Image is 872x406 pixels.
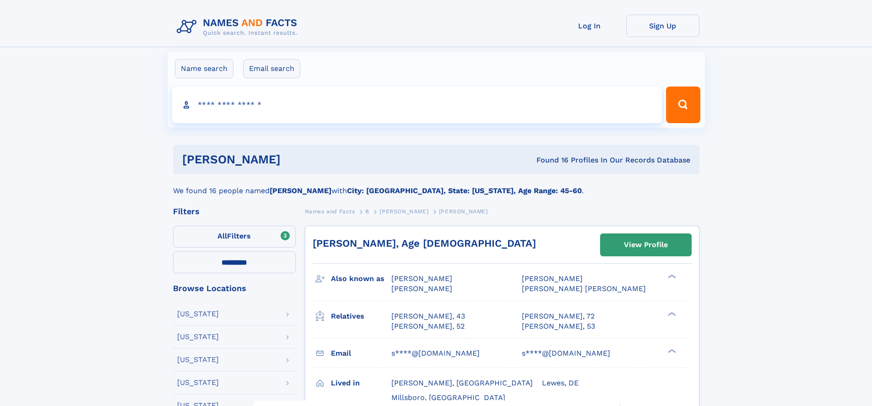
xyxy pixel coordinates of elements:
[331,346,391,361] h3: Email
[173,207,296,216] div: Filters
[182,154,409,165] h1: [PERSON_NAME]
[666,274,677,280] div: ❯
[542,379,579,387] span: Lewes, DE
[217,232,227,240] span: All
[305,206,355,217] a: Names and Facts
[177,379,219,386] div: [US_STATE]
[391,274,452,283] span: [PERSON_NAME]
[331,375,391,391] h3: Lived in
[391,284,452,293] span: [PERSON_NAME]
[173,174,699,196] div: We found 16 people named with .
[270,186,331,195] b: [PERSON_NAME]
[347,186,582,195] b: City: [GEOGRAPHIC_DATA], State: [US_STATE], Age Range: 45-60
[522,311,595,321] a: [PERSON_NAME], 72
[173,284,296,292] div: Browse Locations
[601,234,691,256] a: View Profile
[177,333,219,341] div: [US_STATE]
[177,310,219,318] div: [US_STATE]
[365,208,369,215] span: B
[175,59,233,78] label: Name search
[243,59,300,78] label: Email search
[522,321,595,331] a: [PERSON_NAME], 53
[379,206,428,217] a: [PERSON_NAME]
[522,284,646,293] span: [PERSON_NAME] [PERSON_NAME]
[177,356,219,363] div: [US_STATE]
[439,208,488,215] span: [PERSON_NAME]
[173,15,305,39] img: Logo Names and Facts
[391,311,465,321] a: [PERSON_NAME], 43
[331,271,391,287] h3: Also known as
[391,321,465,331] a: [PERSON_NAME], 52
[666,87,700,123] button: Search Button
[408,155,690,165] div: Found 16 Profiles In Our Records Database
[391,379,533,387] span: [PERSON_NAME], [GEOGRAPHIC_DATA]
[666,311,677,317] div: ❯
[666,348,677,354] div: ❯
[624,234,668,255] div: View Profile
[626,15,699,37] a: Sign Up
[173,226,296,248] label: Filters
[313,238,536,249] a: [PERSON_NAME], Age [DEMOGRAPHIC_DATA]
[391,393,505,402] span: Millsboro, [GEOGRAPHIC_DATA]
[172,87,662,123] input: search input
[522,274,583,283] span: [PERSON_NAME]
[331,309,391,324] h3: Relatives
[553,15,626,37] a: Log In
[379,208,428,215] span: [PERSON_NAME]
[365,206,369,217] a: B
